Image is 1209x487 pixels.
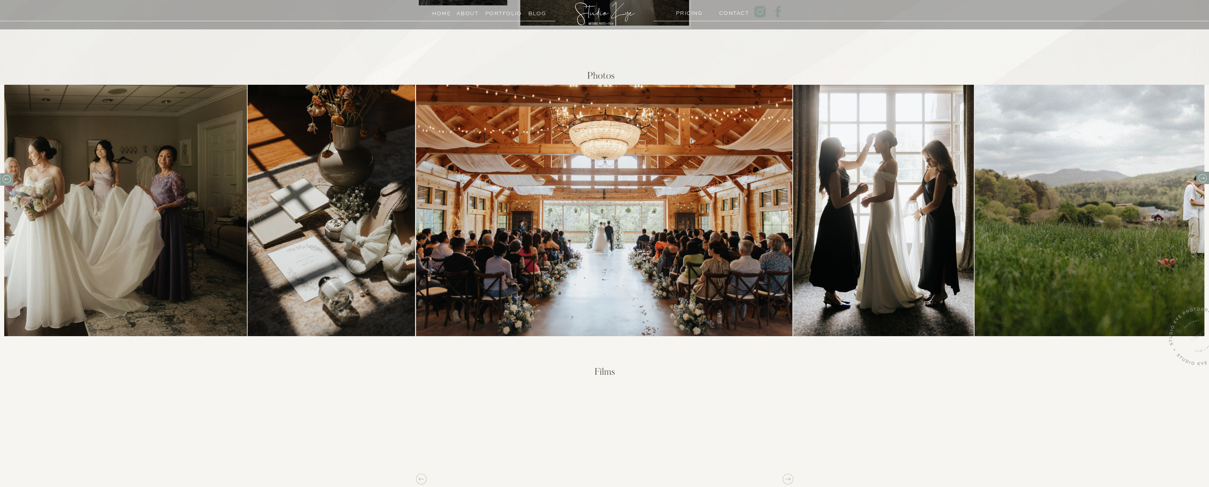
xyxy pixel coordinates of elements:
a: About [456,9,479,15]
a: Blog [523,9,552,15]
a: Home [430,9,454,15]
a: Contact [719,9,743,15]
h2: Films [515,367,695,379]
a: PRICING [676,9,700,15]
h2: Photos [511,71,691,83]
a: Portfolio [485,9,514,15]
